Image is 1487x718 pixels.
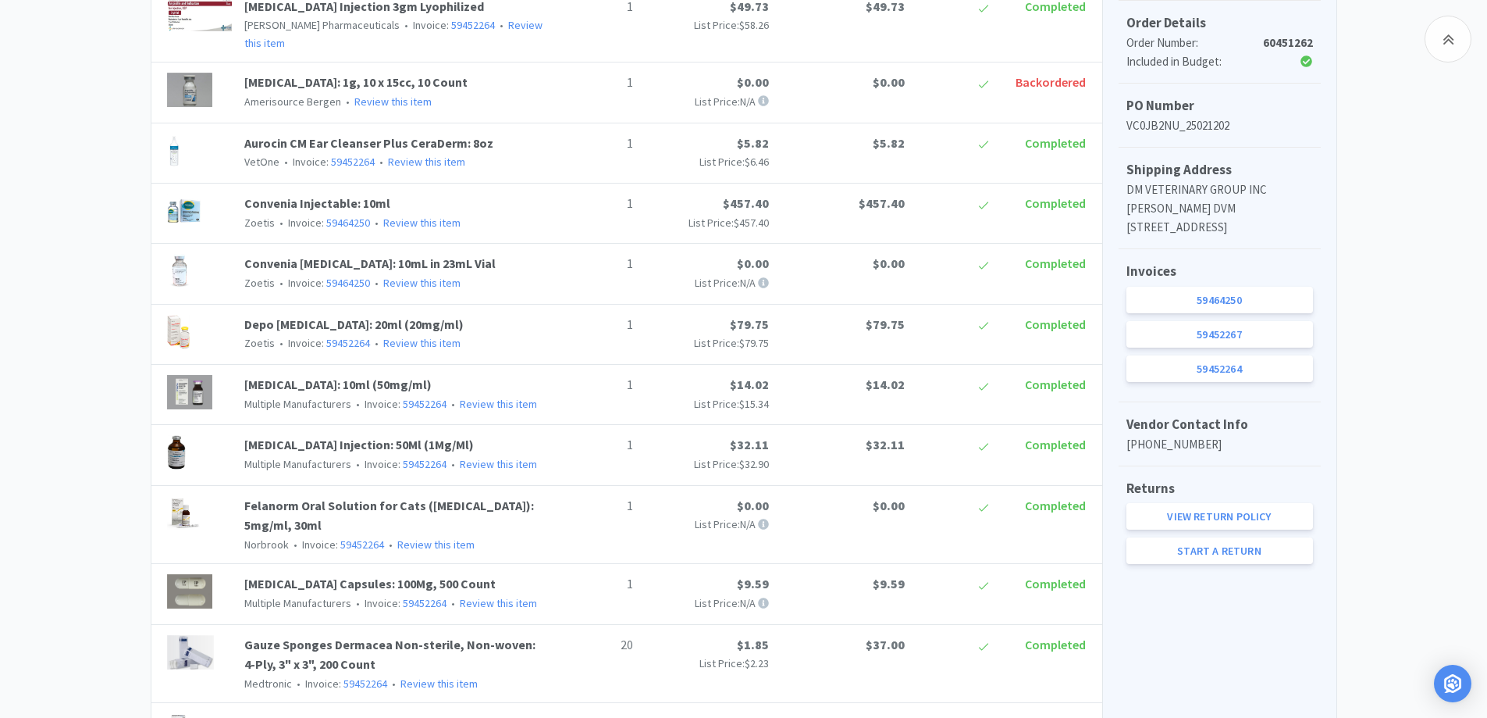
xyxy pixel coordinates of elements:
[351,457,446,471] span: Invoice:
[354,95,432,109] a: Review this item
[555,496,633,516] p: 1
[460,397,537,411] a: Review this item
[1126,355,1313,382] a: 59452264
[646,334,769,352] p: List Price:
[167,574,213,609] img: 538125cb3f864fbba6a6e0c6fac983b9_389841.png
[1025,637,1086,652] span: Completed
[730,377,769,392] span: $14.02
[289,538,384,552] span: Invoice:
[1025,437,1086,452] span: Completed
[244,538,289,552] span: Norbrook
[1126,159,1313,180] h5: Shipping Address
[737,255,769,271] span: $0.00
[555,194,633,214] p: 1
[388,155,465,169] a: Review this item
[737,498,769,513] span: $0.00
[386,538,395,552] span: •
[646,16,769,34] p: List Price:
[449,596,457,610] span: •
[723,195,769,211] span: $457.40
[167,194,201,228] img: 89e68893582645e79d9b68b1eb386826_169093.png
[646,214,769,231] p: List Price:
[383,216,461,230] a: Review this item
[1126,414,1313,435] h5: Vendor Contact Info
[343,95,352,109] span: •
[1126,503,1313,530] a: View Return Policy
[277,216,286,230] span: •
[326,336,370,350] a: 59452264
[282,155,290,169] span: •
[167,635,215,670] img: 4cef2dceea6749bca4f2b9bf8c7b0d42_1359.png
[1126,116,1313,135] p: VC0JB2NU_25021202
[275,216,370,230] span: Invoice:
[737,135,769,151] span: $5.82
[244,596,351,610] span: Multiple Manufacturers
[167,435,186,470] img: fae84614ad04489cb6ad2b07a4453146_6550.png
[354,596,362,610] span: •
[244,457,351,471] span: Multiple Manufacturers
[646,274,769,291] p: List Price: N/A
[1025,255,1086,271] span: Completed
[1025,377,1086,392] span: Completed
[275,276,370,290] span: Invoice:
[866,637,905,652] span: $37.00
[397,538,475,552] a: Review this item
[244,437,474,452] a: [MEDICAL_DATA] Injection: 50Ml (1Mg/Ml)
[1025,498,1086,513] span: Completed
[859,195,905,211] span: $457.40
[1126,52,1250,71] div: Included in Budget:
[383,336,461,350] a: Review this item
[244,74,468,90] a: [MEDICAL_DATA]: 1g, 10 x 15cc, 10 Count
[646,516,769,533] p: List Price: N/A
[167,73,213,107] img: fa3457d4132849279d2d6cbd051af546_300933.png
[244,377,432,392] span: [MEDICAL_DATA]: 10ml (50mg/ml)
[279,155,375,169] span: Invoice:
[402,18,411,32] span: •
[739,457,769,471] span: $32.90
[244,498,534,534] a: Felanorm Oral Solution for Cats ([MEDICAL_DATA]): 5mg/ml, 30ml
[739,397,769,411] span: $15.34
[1016,74,1086,90] span: Backordered
[555,375,633,395] p: 1
[326,216,370,230] a: 59464250
[646,395,769,413] p: List Price:
[403,457,446,471] a: 59452264
[449,397,457,411] span: •
[351,397,446,411] span: Invoice:
[730,316,769,332] span: $79.75
[1126,321,1313,348] a: 59452267
[555,73,633,93] p: 1
[291,538,300,552] span: •
[646,93,769,110] p: List Price: N/A
[555,574,633,595] p: 1
[460,457,537,471] a: Review this item
[277,336,286,350] span: •
[1126,13,1313,34] h5: Order Details
[244,95,341,109] span: Amerisource Bergen
[372,336,381,350] span: •
[555,435,633,455] p: 1
[1126,435,1313,454] p: [PHONE_NUMBER]
[1434,665,1471,702] div: Open Intercom Messenger
[739,336,769,350] span: $79.75
[745,155,769,169] span: $6.46
[354,397,362,411] span: •
[244,18,400,32] span: [PERSON_NAME] Pharmaceuticals
[730,437,769,452] span: $32.11
[866,316,905,332] span: $79.75
[555,315,633,335] p: 1
[873,135,905,151] span: $5.82
[244,637,535,673] a: Gauze Sponges Dermacea Non-sterile, Non-woven: 4-Ply, 3" x 3", 200 Count
[1126,287,1313,313] a: 59464250
[646,655,769,672] p: List Price:
[244,18,543,49] a: Review this item
[497,18,506,32] span: •
[737,74,769,90] span: $0.00
[460,596,537,610] a: Review this item
[646,595,769,612] p: List Price: N/A
[244,155,279,169] span: VetOne
[354,457,362,471] span: •
[294,677,303,691] span: •
[244,255,496,271] a: Convenia [MEDICAL_DATA]: 10mL in 23mL Vial
[351,596,446,610] span: Invoice:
